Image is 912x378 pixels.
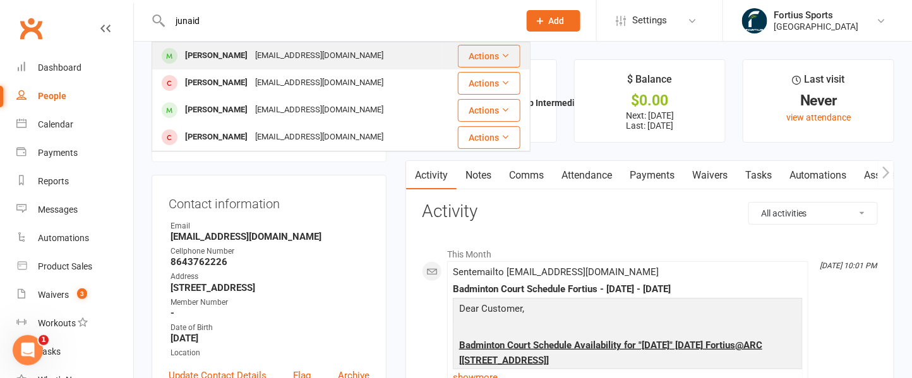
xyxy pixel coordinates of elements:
[171,231,369,242] strong: [EMAIL_ADDRESS][DOMAIN_NAME]
[169,192,369,211] h3: Contact information
[16,54,133,82] a: Dashboard
[406,161,457,190] a: Activity
[38,91,66,101] div: People
[38,346,61,357] div: Tasks
[628,71,673,94] div: $ Balance
[16,139,133,167] a: Payments
[781,161,856,190] a: Automations
[38,148,78,158] div: Payments
[736,161,781,190] a: Tasks
[38,290,69,300] div: Waivers
[422,202,878,221] h3: Activity
[181,101,251,119] div: [PERSON_NAME]
[38,176,69,186] div: Reports
[774,9,859,21] div: Fortius Sports
[181,47,251,65] div: [PERSON_NAME]
[171,347,369,359] div: Location
[755,94,882,107] div: Never
[586,94,714,107] div: $0.00
[171,322,369,334] div: Date of Birth
[15,13,47,44] a: Clubworx
[16,167,133,196] a: Reports
[16,281,133,309] a: Waivers 3
[16,196,133,224] a: Messages
[459,340,762,366] span: Badminton Court Schedule Availability for "[DATE]" [DATE] Fortius@ARC [[STREET_ADDRESS]]
[38,233,89,243] div: Automations
[16,224,133,252] a: Automations
[458,45,520,68] button: Actions
[171,245,369,257] div: Cellphone Number
[38,204,78,215] div: Messages
[422,241,878,261] li: This Month
[166,12,510,30] input: Search...
[77,288,87,299] span: 3
[786,112,851,122] a: view attendance
[16,82,133,110] a: People
[171,307,369,319] strong: -
[171,271,369,283] div: Address
[38,119,73,129] div: Calendar
[16,252,133,281] a: Product Sales
[171,256,369,268] strong: 8643762226
[251,47,387,65] div: [EMAIL_ADDRESS][DOMAIN_NAME]
[458,126,520,149] button: Actions
[171,333,369,344] strong: [DATE]
[181,128,251,146] div: [PERSON_NAME]
[181,74,251,92] div: [PERSON_NAME]
[500,161,553,190] a: Comms
[251,74,387,92] div: [EMAIL_ADDRESS][DOMAIN_NAME]
[586,110,714,131] p: Next: [DATE] Last: [DATE]
[453,284,803,295] div: Badminton Court Schedule Fortius - [DATE] - [DATE]
[251,101,387,119] div: [EMAIL_ADDRESS][DOMAIN_NAME]
[453,266,659,278] span: Sent email to [EMAIL_ADDRESS][DOMAIN_NAME]
[456,301,800,319] p: Dear Customer,
[171,297,369,309] div: Member Number
[458,99,520,122] button: Actions
[13,335,43,365] iframe: Intercom live chat
[38,261,92,271] div: Product Sales
[820,261,877,270] i: [DATE] 10:01 PM
[458,72,520,95] button: Actions
[527,10,580,32] button: Add
[16,309,133,338] a: Workouts
[171,282,369,293] strong: [STREET_ADDRESS]
[774,21,859,32] div: [GEOGRAPHIC_DATA]
[742,8,767,33] img: thumb_image1743802567.png
[632,6,667,35] span: Settings
[38,62,81,73] div: Dashboard
[683,161,736,190] a: Waivers
[793,71,845,94] div: Last visit
[171,220,369,232] div: Email
[16,338,133,366] a: Tasks
[549,16,565,26] span: Add
[621,161,683,190] a: Payments
[457,161,500,190] a: Notes
[251,128,387,146] div: [EMAIL_ADDRESS][DOMAIN_NAME]
[39,335,49,345] span: 1
[38,318,76,328] div: Workouts
[553,161,621,190] a: Attendance
[16,110,133,139] a: Calendar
